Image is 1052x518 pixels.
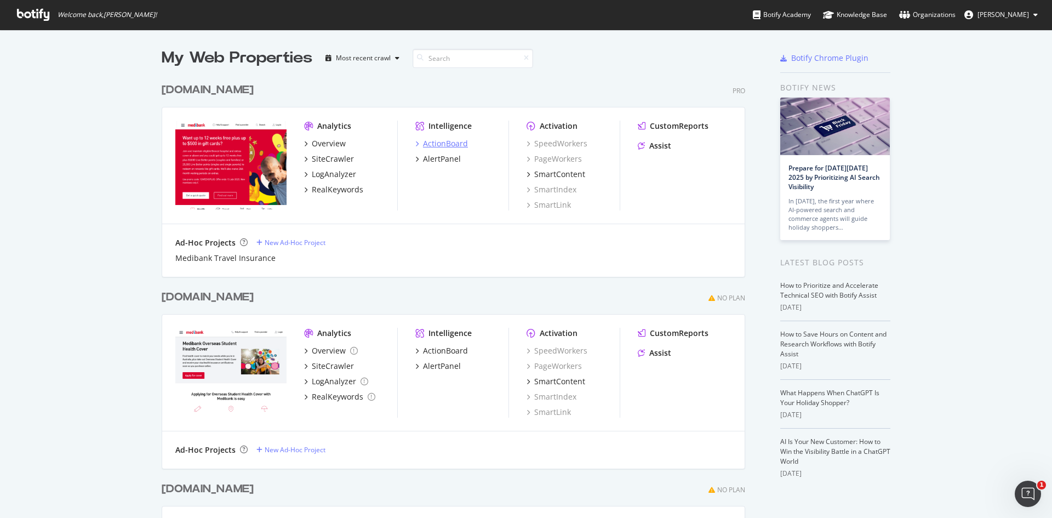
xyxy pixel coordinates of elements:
div: Botify Chrome Plugin [791,53,868,64]
a: AlertPanel [415,361,461,372]
a: SmartIndex [527,184,576,195]
a: Assist [638,140,671,151]
a: How to Prioritize and Accelerate Technical SEO with Botify Assist [780,281,878,300]
span: Welcome back, [PERSON_NAME] ! [58,10,157,19]
div: [DATE] [780,303,890,312]
div: No Plan [717,485,745,494]
div: Ad-Hoc Projects [175,237,236,248]
a: Prepare for [DATE][DATE] 2025 by Prioritizing AI Search Visibility [788,163,880,191]
div: Analytics [317,121,351,132]
div: CustomReports [650,328,708,339]
a: New Ad-Hoc Project [256,445,325,454]
div: Overview [312,345,346,356]
a: CustomReports [638,121,708,132]
a: What Happens When ChatGPT Is Your Holiday Shopper? [780,388,879,407]
div: CustomReports [650,121,708,132]
div: Overview [312,138,346,149]
div: Activation [540,121,578,132]
div: AlertPanel [423,153,461,164]
a: LogAnalyzer [304,169,356,180]
div: Assist [649,348,671,358]
div: Assist [649,140,671,151]
a: LogAnalyzer [304,376,368,387]
input: Search [413,49,533,68]
a: PageWorkers [527,361,582,372]
a: SmartLink [527,407,571,418]
div: My Web Properties [162,47,312,69]
div: No Plan [717,293,745,303]
div: SmartContent [534,376,585,387]
div: [DOMAIN_NAME] [162,82,254,98]
a: [DOMAIN_NAME] [162,481,258,497]
span: 1 [1037,481,1046,489]
div: [DATE] [780,361,890,371]
img: Prepare for Black Friday 2025 by Prioritizing AI Search Visibility [780,98,890,155]
div: Latest Blog Posts [780,257,890,269]
a: CustomReports [638,328,708,339]
div: LogAnalyzer [312,376,356,387]
a: Assist [638,348,671,358]
a: SpeedWorkers [527,345,587,356]
a: SmartContent [527,169,585,180]
div: SiteCrawler [312,153,354,164]
img: Medibankoshc.com.au [175,328,287,417]
div: In [DATE], the first year where AI-powered search and commerce agents will guide holiday shoppers… [788,197,882,232]
div: Pro [733,86,745,95]
a: SiteCrawler [304,153,354,164]
div: Activation [540,328,578,339]
div: Intelligence [428,121,472,132]
a: AlertPanel [415,153,461,164]
a: SiteCrawler [304,361,354,372]
a: RealKeywords [304,184,363,195]
a: SpeedWorkers [527,138,587,149]
a: SmartIndex [527,391,576,402]
div: SmartLink [527,200,571,210]
div: ActionBoard [423,138,468,149]
a: [DOMAIN_NAME] [162,289,258,305]
div: Organizations [899,9,956,20]
a: New Ad-Hoc Project [256,238,325,247]
a: Overview [304,138,346,149]
a: Botify Chrome Plugin [780,53,868,64]
a: PageWorkers [527,153,582,164]
div: Intelligence [428,328,472,339]
div: SmartContent [534,169,585,180]
a: AI Is Your New Customer: How to Win the Visibility Battle in a ChatGPT World [780,437,890,466]
button: Most recent crawl [321,49,404,67]
div: [DOMAIN_NAME] [162,481,254,497]
div: New Ad-Hoc Project [265,445,325,454]
div: [DOMAIN_NAME] [162,289,254,305]
div: AlertPanel [423,361,461,372]
a: ActionBoard [415,138,468,149]
a: [DOMAIN_NAME] [162,82,258,98]
a: How to Save Hours on Content and Research Workflows with Botify Assist [780,329,887,358]
div: RealKeywords [312,184,363,195]
div: [DATE] [780,410,890,420]
div: RealKeywords [312,391,363,402]
div: Botify news [780,82,890,94]
a: SmartContent [527,376,585,387]
div: Most recent crawl [336,55,391,61]
div: Analytics [317,328,351,339]
div: Ad-Hoc Projects [175,445,236,456]
img: Medibank.com.au [175,121,287,209]
iframe: Intercom live chat [1015,481,1041,507]
button: [PERSON_NAME] [956,6,1047,24]
span: Armaan Gandhok [977,10,1029,19]
a: Medibank Travel Insurance [175,253,276,264]
div: SiteCrawler [312,361,354,372]
div: New Ad-Hoc Project [265,238,325,247]
div: ActionBoard [423,345,468,356]
div: LogAnalyzer [312,169,356,180]
div: Knowledge Base [823,9,887,20]
a: RealKeywords [304,391,375,402]
div: [DATE] [780,469,890,479]
a: Overview [304,345,358,356]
